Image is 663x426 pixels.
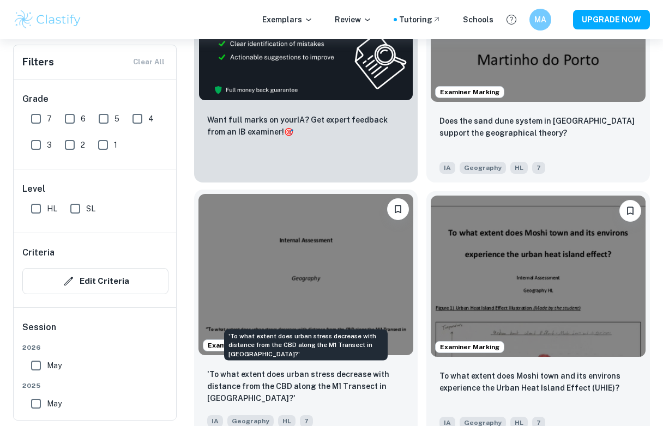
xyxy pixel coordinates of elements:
span: Examiner Marking [436,342,504,352]
span: 3 [47,139,52,151]
span: 🎯 [284,127,293,136]
span: SL [86,203,95,215]
img: Clastify logo [13,9,82,31]
p: Want full marks on your IA ? Get expert feedback from an IB examiner! [207,114,405,138]
span: May [47,360,62,372]
span: 5 [114,113,119,125]
span: 2026 [22,343,168,352]
span: Examiner Marking [436,87,504,97]
span: 2025 [22,381,168,391]
h6: Level [22,182,168,196]
h6: MA [534,14,547,26]
h6: Filters [22,54,54,70]
span: Examiner Marking [203,340,272,350]
span: 6 [81,113,86,125]
span: Geography [460,162,506,174]
span: 4 [148,113,154,125]
p: To what extent does Moshi town and its environs experience the Urban Heat Island Effect (UHIE)? [439,370,637,394]
button: Bookmark [387,198,409,220]
span: HL [510,162,528,174]
span: 2 [81,139,85,151]
span: HL [47,203,57,215]
h6: Session [22,321,168,343]
p: Exemplars [262,14,313,26]
img: Geography IA example thumbnail: 'To what extent does urban stress decrea [198,194,413,355]
p: Does the sand dune system in São Martinho do Porto support the geographical theory? [439,115,637,139]
button: Edit Criteria [22,268,168,294]
span: 7 [532,162,545,174]
div: 'To what extent does urban stress decrease with distance from the CBD along the M1 Transect in [G... [224,329,388,361]
p: Review [335,14,372,26]
button: UPGRADE NOW [573,10,650,29]
span: 1 [114,139,117,151]
button: MA [529,9,551,31]
p: 'To what extent does urban stress decrease with distance from the CBD along the M1 Transect in Wa... [207,368,405,404]
button: Bookmark [619,200,641,222]
span: 7 [47,113,52,125]
span: May [47,398,62,410]
h6: Criteria [22,246,55,259]
span: IA [439,162,455,174]
img: Geography IA example thumbnail: To what extent does Moshi town and its e [431,196,646,357]
a: Schools [463,14,493,26]
a: Tutoring [399,14,441,26]
button: Help and Feedback [502,10,521,29]
h6: Grade [22,93,168,106]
